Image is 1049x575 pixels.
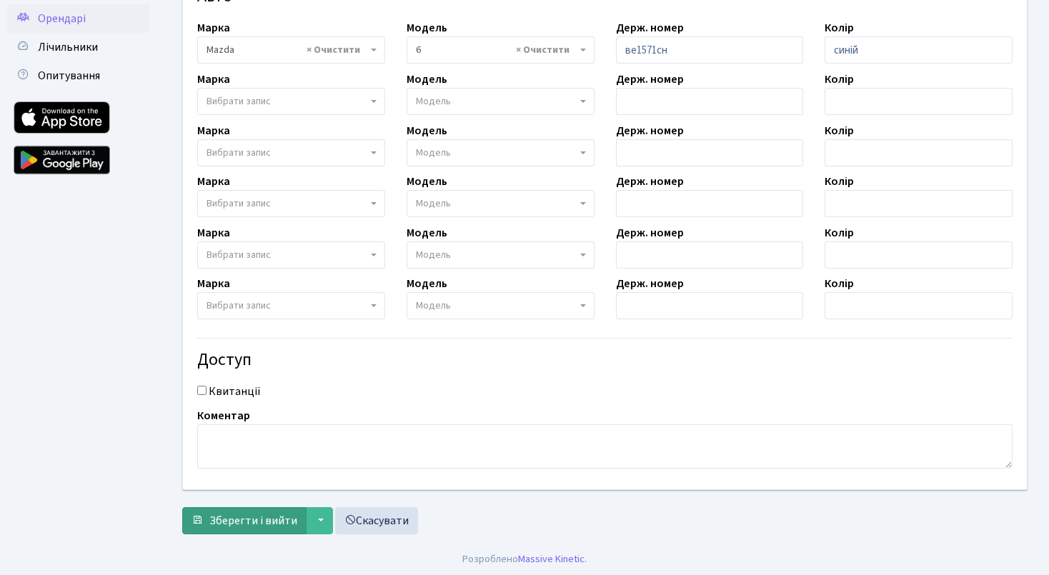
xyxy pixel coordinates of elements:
[197,71,230,88] label: Марка
[207,248,271,262] span: Вибрати запис
[825,71,854,88] label: Колір
[616,224,684,241] label: Держ. номер
[197,407,250,424] label: Коментар
[407,173,447,190] label: Модель
[197,224,230,241] label: Марка
[462,551,587,567] div: Розроблено .
[825,19,854,36] label: Колір
[616,19,684,36] label: Держ. номер
[407,122,447,139] label: Модель
[197,350,1013,371] h4: Доступ
[518,551,585,566] a: Massive Kinetic
[407,224,447,241] label: Модель
[407,275,447,292] label: Модель
[197,275,230,292] label: Марка
[616,275,684,292] label: Держ. номер
[825,275,854,292] label: Колір
[7,4,150,33] a: Орендарі
[416,146,451,160] span: Модель
[38,11,86,26] span: Орендарі
[616,173,684,190] label: Держ. номер
[38,68,100,84] span: Опитування
[207,43,367,57] span: Mazda
[416,248,451,262] span: Модель
[182,507,307,534] button: Зберегти і вийти
[207,94,271,109] span: Вибрати запис
[197,36,385,64] span: Mazda
[825,173,854,190] label: Колір
[825,224,854,241] label: Колір
[7,33,150,61] a: Лічильники
[207,196,271,211] span: Вибрати запис
[335,507,418,534] a: Скасувати
[516,43,570,57] span: Видалити всі елементи
[207,146,271,160] span: Вибрати запис
[207,299,271,313] span: Вибрати запис
[407,19,447,36] label: Модель
[407,71,447,88] label: Модель
[616,122,684,139] label: Держ. номер
[307,43,360,57] span: Видалити всі елементи
[416,94,451,109] span: Модель
[209,383,261,400] label: Квитанції
[197,122,230,139] label: Марка
[825,122,854,139] label: Колір
[416,196,451,211] span: Модель
[197,19,230,36] label: Марка
[416,43,577,57] span: 6
[197,173,230,190] label: Марка
[407,36,595,64] span: 6
[209,513,297,529] span: Зберегти і вийти
[7,61,150,90] a: Опитування
[616,71,684,88] label: Держ. номер
[416,299,451,313] span: Модель
[38,39,98,55] span: Лічильники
